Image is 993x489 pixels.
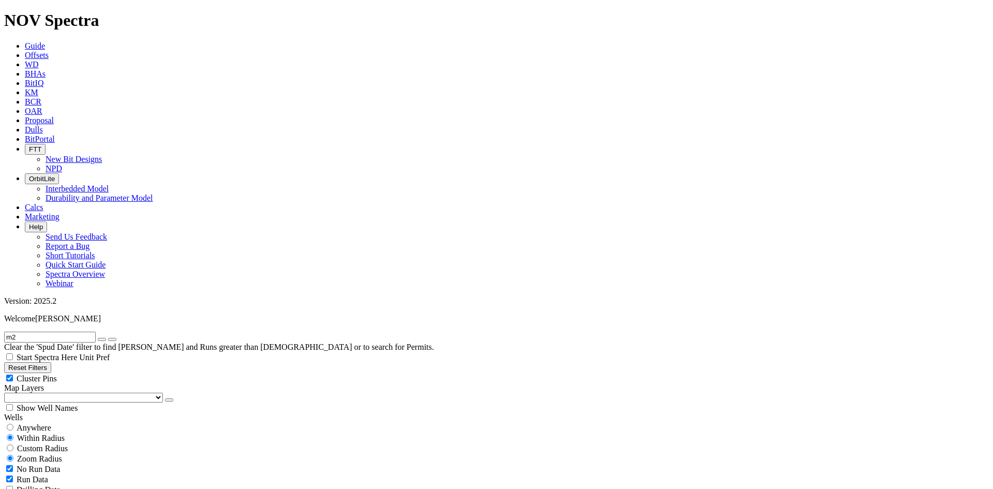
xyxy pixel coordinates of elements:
a: Short Tutorials [46,251,95,260]
span: Custom Radius [17,444,68,453]
a: Report a Bug [46,242,89,250]
a: WD [25,60,39,69]
a: NPD [46,164,62,173]
button: OrbitLite [25,173,59,184]
span: Help [29,223,43,231]
input: Search [4,332,96,343]
a: Send Us Feedback [46,232,107,241]
span: Run Data [17,475,48,484]
button: FTT [25,144,46,155]
a: Durability and Parameter Model [46,194,153,202]
span: Zoom Radius [17,454,62,463]
span: Start Spectra Here [17,353,77,362]
span: Map Layers [4,383,44,392]
h1: NOV Spectra [4,11,989,30]
a: Quick Start Guide [46,260,106,269]
span: Within Radius [17,434,65,442]
div: Wells [4,413,989,422]
span: No Run Data [17,465,60,473]
a: OAR [25,107,42,115]
a: Proposal [25,116,54,125]
a: BHAs [25,69,46,78]
a: BitPortal [25,135,55,143]
div: Version: 2025.2 [4,297,989,306]
a: New Bit Designs [46,155,102,164]
a: Webinar [46,279,73,288]
button: Help [25,221,47,232]
span: Cluster Pins [17,374,57,383]
a: BCR [25,97,41,106]
button: Reset Filters [4,362,51,373]
a: Spectra Overview [46,270,105,278]
span: Show Well Names [17,404,78,412]
a: Interbedded Model [46,184,109,193]
p: Welcome [4,314,989,323]
a: KM [25,88,38,97]
a: Offsets [25,51,49,60]
a: Marketing [25,212,59,221]
a: Calcs [25,203,43,212]
a: Dulls [25,125,43,134]
span: Clear the 'Spud Date' filter to find [PERSON_NAME] and Runs greater than [DEMOGRAPHIC_DATA] or to... [4,343,434,351]
span: Unit Pref [79,353,110,362]
span: Anywhere [17,423,51,432]
a: Guide [25,41,45,50]
input: Start Spectra Here [6,353,13,360]
span: [PERSON_NAME] [35,314,101,323]
span: OrbitLite [29,175,55,183]
a: BitIQ [25,79,43,87]
span: FTT [29,145,41,153]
